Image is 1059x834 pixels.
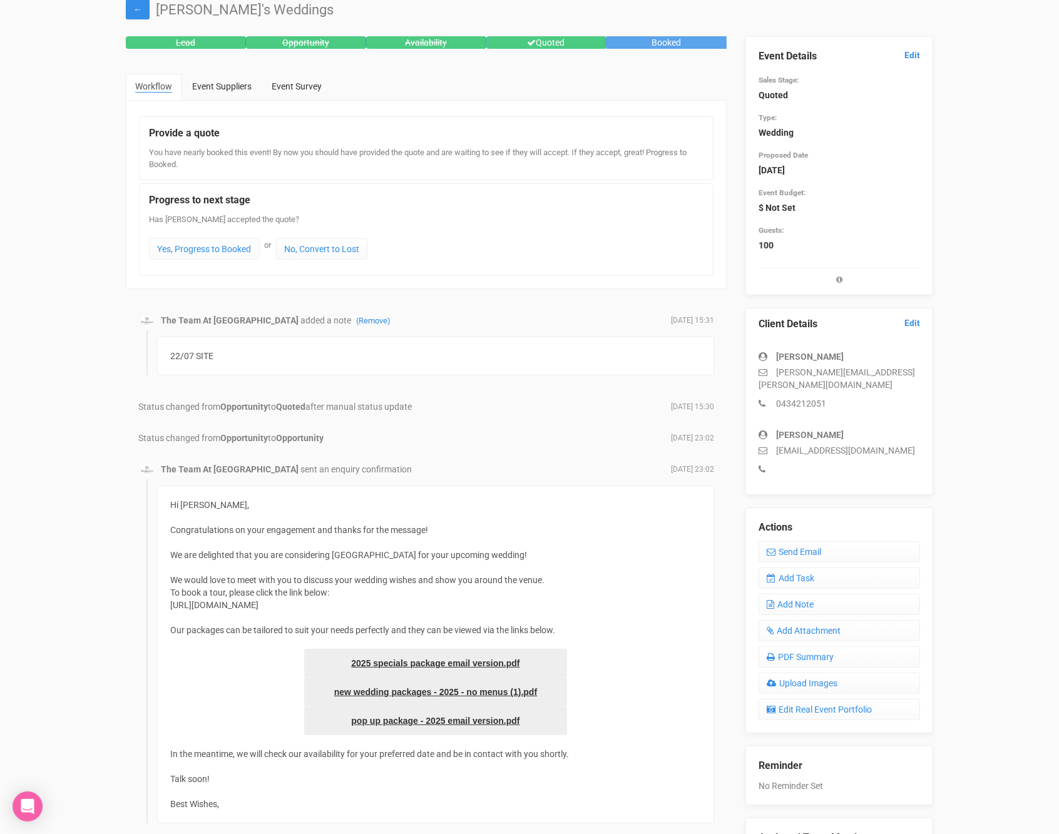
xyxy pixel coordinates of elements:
[304,649,567,678] a: 2025 specials package email version.pdf
[126,74,182,100] a: Workflow
[759,397,920,410] p: 0434212051
[671,315,714,326] span: [DATE] 15:31
[126,3,933,18] h1: [PERSON_NAME]'s Weddings
[759,188,806,197] small: Event Budget:
[759,541,920,562] a: Send Email
[356,316,391,325] a: (Remove)
[138,402,412,412] span: Status changed from to after manual status update
[759,746,920,792] div: No Reminder Set
[366,36,486,49] div: Availability
[276,402,305,412] strong: Quoted
[161,315,299,325] strong: The Team At [GEOGRAPHIC_DATA]
[759,226,784,235] small: Guests:
[759,151,808,160] small: Proposed Date
[776,352,844,362] strong: [PERSON_NAME]
[300,315,391,325] span: added a note
[220,433,268,443] strong: Opportunity
[183,74,261,99] a: Event Suppliers
[157,337,714,375] div: 22/07 SITE
[904,317,920,329] a: Edit
[759,49,920,64] legend: Event Details
[759,366,920,391] p: [PERSON_NAME][EMAIL_ADDRESS][PERSON_NAME][DOMAIN_NAME]
[149,214,703,266] div: Has [PERSON_NAME] accepted the quote?
[141,315,153,327] img: BGLogo.jpg
[904,49,920,61] a: Edit
[759,521,920,535] legend: Actions
[149,193,703,208] legend: Progress to next stage
[141,464,153,476] img: BGLogo.jpg
[759,567,920,589] a: Add Task
[161,464,299,474] strong: The Team At [GEOGRAPHIC_DATA]
[149,238,259,260] a: Yes, Progress to Booked
[776,430,844,440] strong: [PERSON_NAME]
[157,486,714,823] div: Hi [PERSON_NAME], Congratulations on your engagement and thanks for the message! We are delighted...
[262,74,331,99] a: Event Survey
[261,236,274,255] div: or
[671,433,714,444] span: [DATE] 23:02
[759,76,799,84] small: Sales Stage:
[126,36,246,49] div: Lead
[486,36,606,49] div: Quoted
[304,678,567,706] a: new wedding packages - 2025 - no menus (1).pdf
[276,238,367,260] a: No, Convert to Lost
[759,240,774,250] strong: 100
[759,113,777,122] small: Type:
[246,36,366,49] div: Opportunity
[304,706,567,735] a: pop up package - 2025 email version.pdf
[759,317,920,332] legend: Client Details
[671,402,714,412] span: [DATE] 15:30
[759,699,920,720] a: Edit Real Event Portfolio
[606,36,727,49] div: Booked
[149,126,703,141] legend: Provide a quote
[759,203,796,213] strong: $ Not Set
[759,646,920,668] a: PDF Summary
[759,759,920,773] legend: Reminder
[220,402,268,412] strong: Opportunity
[759,620,920,641] a: Add Attachment
[759,165,785,175] strong: [DATE]
[759,594,920,615] a: Add Note
[671,464,714,475] span: [DATE] 23:02
[276,433,324,443] strong: Opportunity
[300,464,412,474] span: sent an enquiry confirmation
[149,147,703,170] div: You have nearly booked this event! By now you should have provided the quote and are waiting to s...
[759,90,788,100] strong: Quoted
[759,444,920,457] p: [EMAIL_ADDRESS][DOMAIN_NAME]
[138,433,324,443] span: Status changed from to
[13,791,43,821] div: Open Intercom Messenger
[759,128,794,138] strong: Wedding
[759,673,920,694] a: Upload Images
